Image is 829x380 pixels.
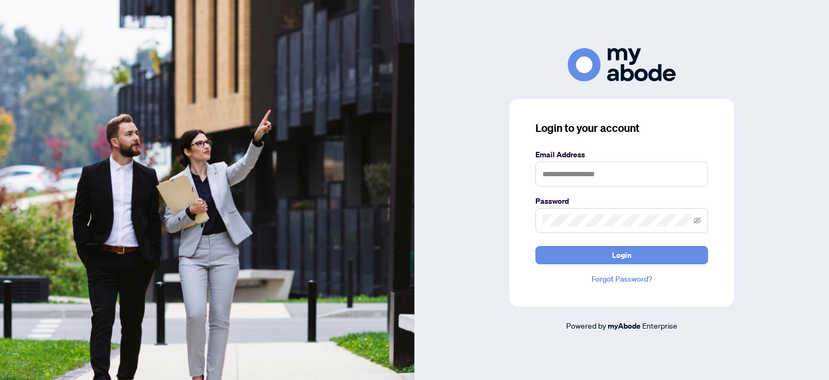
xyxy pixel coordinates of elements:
[568,48,676,81] img: ma-logo
[694,217,701,224] span: eye-invisible
[535,195,708,207] label: Password
[535,273,708,285] a: Forgot Password?
[535,246,708,264] button: Login
[535,149,708,161] label: Email Address
[535,121,708,136] h3: Login to your account
[612,246,631,264] span: Login
[642,321,677,330] span: Enterprise
[566,321,606,330] span: Powered by
[608,320,641,332] a: myAbode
